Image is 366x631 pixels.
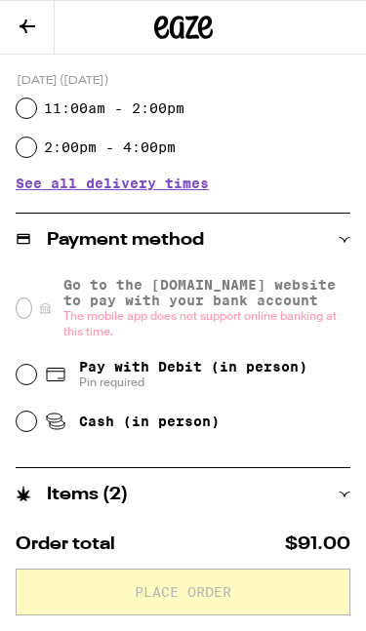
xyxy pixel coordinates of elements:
label: 2:00pm - 4:00pm [44,139,176,155]
span: Pin required [79,375,307,390]
h2: Items ( 2 ) [47,486,128,503]
button: See all delivery times [16,177,209,190]
span: Go to the [DOMAIN_NAME] website to pay with your bank account [63,277,350,339]
span: Pay with Debit (in person) [79,359,307,375]
span: Place Order [135,585,231,599]
span: Order total [16,535,115,553]
span: Cash (in person) [79,414,220,429]
p: [DATE] ([DATE]) [17,73,350,89]
span: $91.00 [285,535,350,553]
span: The mobile app does not support online banking at this time. [63,308,350,339]
h2: Payment method [47,231,204,249]
label: 11:00am - 2:00pm [44,100,184,116]
button: Place Order [16,569,350,615]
